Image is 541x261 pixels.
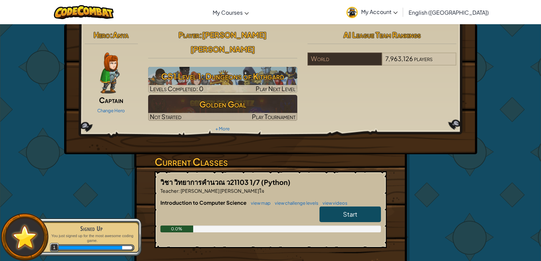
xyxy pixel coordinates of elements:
[414,55,432,62] span: players
[385,55,413,62] span: 7,963,126
[179,188,180,194] span: :
[100,53,119,93] img: captain-pose.png
[361,8,398,15] span: My Account
[50,243,59,252] span: 1
[99,95,123,105] span: Captain
[148,95,297,121] img: Golden Goal
[247,200,271,206] a: view map
[215,126,230,131] a: + More
[343,30,421,40] span: AI League Team Rankings
[252,113,296,120] span: Play Tournament
[179,30,199,40] span: Player
[54,5,114,19] img: CodeCombat logo
[150,85,203,92] span: Levels Completed: 0
[9,222,40,252] img: default.png
[110,30,113,40] span: :
[150,113,182,120] span: Not Started
[308,53,382,66] div: World
[343,210,357,218] span: Start
[160,188,179,194] span: Teacher
[155,154,387,170] h3: Current Classes
[271,200,318,206] a: view challenge levels
[148,97,297,112] h3: Golden Goal
[160,178,261,186] span: วิชา วิทยาการคำนวณ ว21103 1/7
[190,30,267,54] span: [PERSON_NAME][PERSON_NAME]
[256,85,296,92] span: Play Next Level
[48,224,134,233] div: Signed Up
[343,1,401,23] a: My Account
[97,108,125,113] a: Change Hero
[113,30,129,40] span: Anya
[261,178,290,186] span: (Python)
[213,9,243,16] span: My Courses
[405,3,492,21] a: English ([GEOGRAPHIC_DATA])
[148,67,297,93] a: Play Next Level
[148,69,297,84] h3: CS1 Level 1: Dungeons of Kithgard
[409,9,489,16] span: English ([GEOGRAPHIC_DATA])
[308,59,457,67] a: World7,963,126players
[160,199,247,206] span: Introduction to Computer Science
[94,30,110,40] span: Hero
[160,226,194,232] div: 0.0%
[209,3,252,21] a: My Courses
[346,7,358,18] img: avatar
[48,233,134,243] p: You just signed up for the most awesome coding game.
[148,67,297,93] img: CS1 Level 1: Dungeons of Kithgard
[319,200,347,206] a: view videos
[180,188,264,194] span: [PERSON_NAME] [PERSON_NAME]ใจ
[199,30,202,40] span: :
[148,95,297,121] a: Golden GoalNot StartedPlay Tournament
